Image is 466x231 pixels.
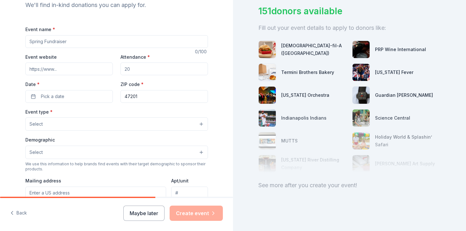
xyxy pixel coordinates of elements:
[281,69,334,76] div: Termini Brothers Bakery
[259,64,276,81] img: photo for Termini Brothers Bakery
[195,48,208,56] div: 0 /100
[41,93,64,100] span: Pick a date
[171,187,208,199] input: #
[258,4,441,18] div: 151 donors available
[25,178,61,184] label: Mailing address
[353,64,370,81] img: photo for Indiana Fever
[259,87,276,104] img: photo for Minnesota Orchestra
[120,54,150,60] label: Attendance
[25,26,55,33] label: Event name
[25,187,166,199] input: Enter a US address
[375,46,426,53] div: PRP Wine International
[25,90,113,103] button: Pick a date
[25,109,53,115] label: Event type
[375,91,433,99] div: Guardian [PERSON_NAME]
[258,180,441,190] div: See more after you create your event!
[120,90,208,103] input: 12345 (U.S. only)
[25,63,113,75] input: https://www...
[25,146,208,159] button: Select
[25,117,208,131] button: Select
[25,54,57,60] label: Event website
[120,63,208,75] input: 20
[25,35,208,48] input: Spring Fundraiser
[25,137,55,143] label: Demographic
[171,178,189,184] label: Apt/unit
[123,206,165,221] button: Maybe later
[353,87,370,104] img: photo for Guardian Angel Device
[25,162,208,172] div: We use this information to help brands find events with their target demographic to sponsor their...
[10,207,27,220] button: Back
[258,23,441,33] div: Fill out your event details to apply to donors like:
[29,148,43,156] span: Select
[375,69,413,76] div: [US_STATE] Fever
[281,91,329,99] div: [US_STATE] Orchestra
[29,120,43,128] span: Select
[259,41,276,58] img: photo for Chick-fil-A (Columbus)
[120,81,144,88] label: ZIP code
[25,81,113,88] label: Date
[353,41,370,58] img: photo for PRP Wine International
[281,42,347,57] div: [DEMOGRAPHIC_DATA]-fil-A ([GEOGRAPHIC_DATA])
